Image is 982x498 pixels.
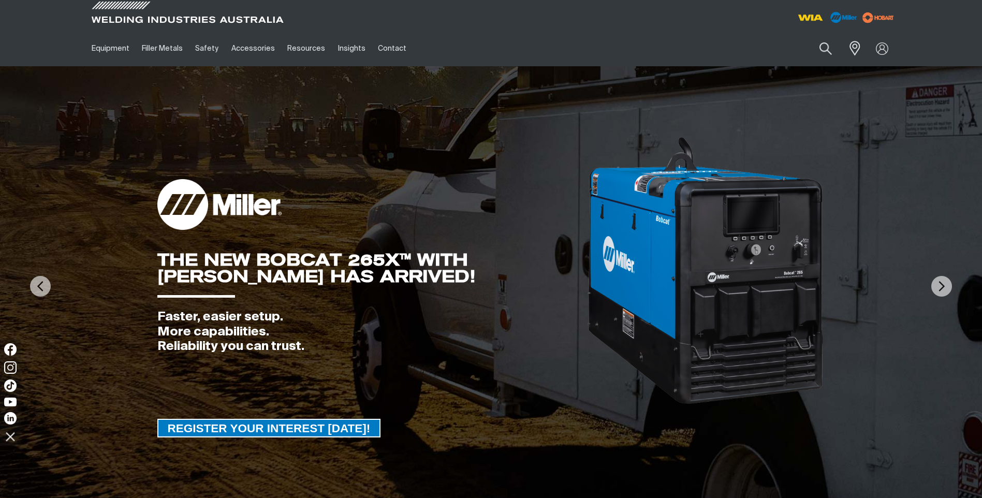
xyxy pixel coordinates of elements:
img: Instagram [4,361,17,374]
a: Filler Metals [136,31,189,66]
a: REGISTER YOUR INTEREST TODAY! [157,419,381,437]
img: NextArrow [931,276,952,297]
img: Facebook [4,343,17,356]
a: Accessories [225,31,281,66]
a: Safety [189,31,225,66]
div: THE NEW BOBCAT 265X™ WITH [PERSON_NAME] HAS ARRIVED! [157,252,587,285]
input: Product name or item number... [795,36,843,61]
div: Faster, easier setup. More capabilities. Reliability you can trust. [157,310,587,354]
img: miller [859,10,897,25]
img: YouTube [4,398,17,406]
a: Resources [281,31,331,66]
span: REGISTER YOUR INTEREST [DATE]! [158,419,380,437]
img: TikTok [4,379,17,392]
img: LinkedIn [4,412,17,424]
img: hide socials [2,428,19,445]
a: Insights [331,31,371,66]
a: Contact [372,31,413,66]
nav: Main [85,31,694,66]
a: Equipment [85,31,136,66]
img: PrevArrow [30,276,51,297]
button: Search products [808,36,843,61]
